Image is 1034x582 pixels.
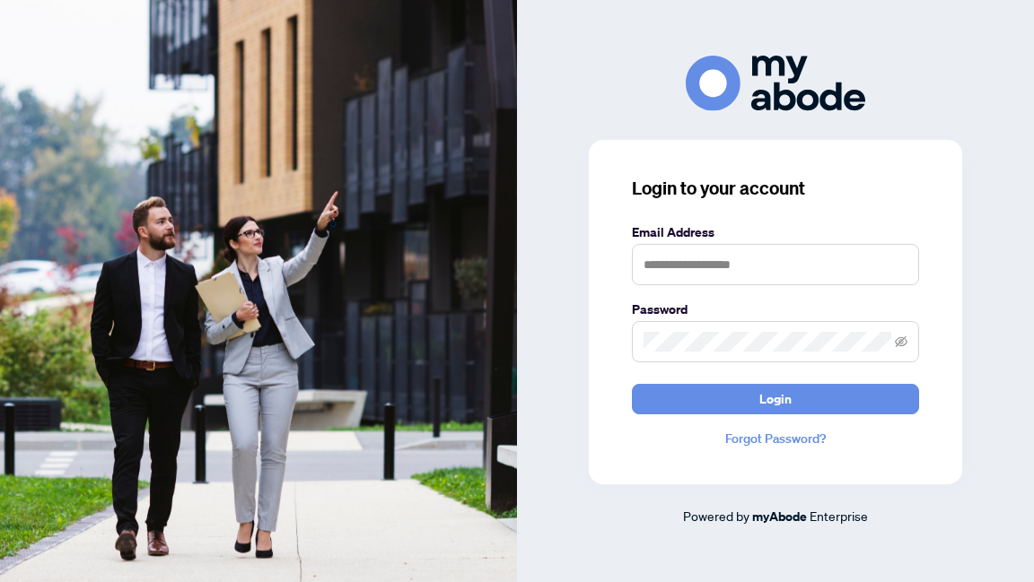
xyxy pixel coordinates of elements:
label: Email Address [632,222,919,242]
h3: Login to your account [632,176,919,201]
button: Login [632,384,919,414]
span: Login [759,385,792,413]
label: Password [632,300,919,319]
span: Powered by [683,508,749,524]
span: eye-invisible [895,335,907,348]
a: Forgot Password? [632,429,919,448]
a: myAbode [752,507,807,526]
span: Enterprise [810,508,868,524]
img: ma-logo [686,56,865,110]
